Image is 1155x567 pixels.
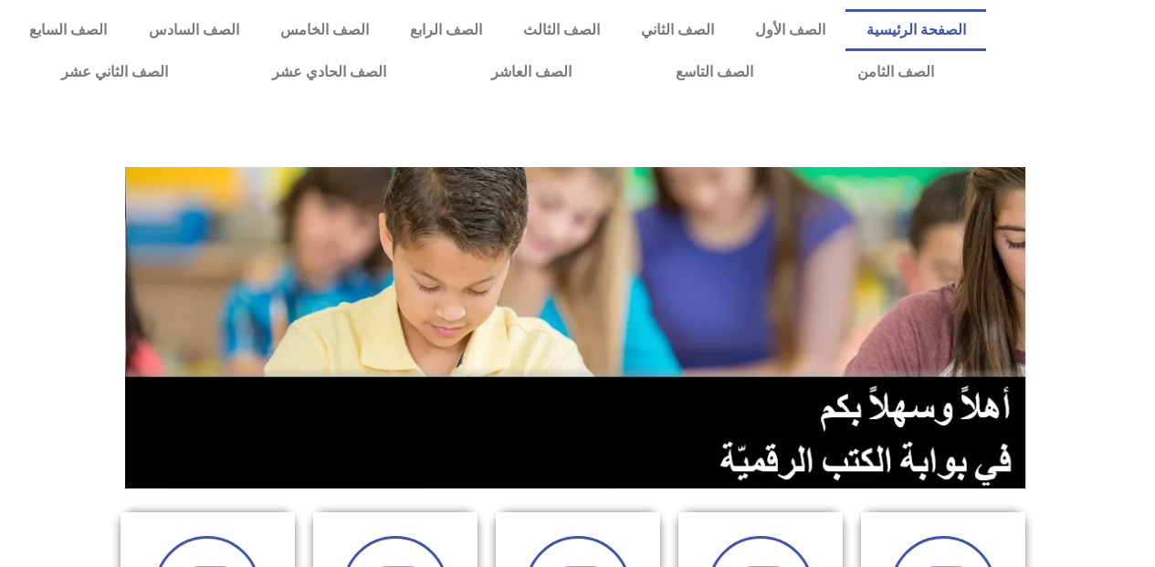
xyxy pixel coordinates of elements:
[389,9,502,51] a: الصف الرابع
[805,51,986,93] a: الصف الثامن
[259,9,389,51] a: الصف الخامس
[502,9,620,51] a: الصف الثالث
[9,51,220,93] a: الصف الثاني عشر
[9,9,128,51] a: الصف السابع
[845,9,986,51] a: الصفحة الرئيسية
[439,51,624,93] a: الصف العاشر
[220,51,438,93] a: الصف الحادي عشر
[624,51,805,93] a: الصف التاسع
[734,9,845,51] a: الصف الأول
[128,9,259,51] a: الصف السادس
[620,9,734,51] a: الصف الثاني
